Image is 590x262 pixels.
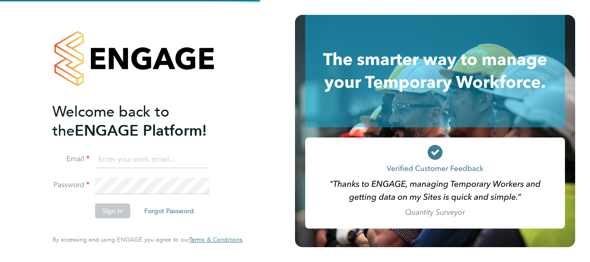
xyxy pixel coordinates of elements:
span: Terms & Conditions [189,236,243,243]
h2: ENGAGE Platform! [52,102,233,140]
a: Terms & Conditions [189,236,243,243]
input: Enter your work email... [95,151,210,168]
button: Forgot Password [137,203,201,218]
label: Email [52,154,90,164]
label: Password [52,180,90,190]
span: By accessing and using ENGAGE you agree to our [52,236,243,243]
button: Sign In [95,203,130,218]
span: Welcome back to the [52,103,169,140]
